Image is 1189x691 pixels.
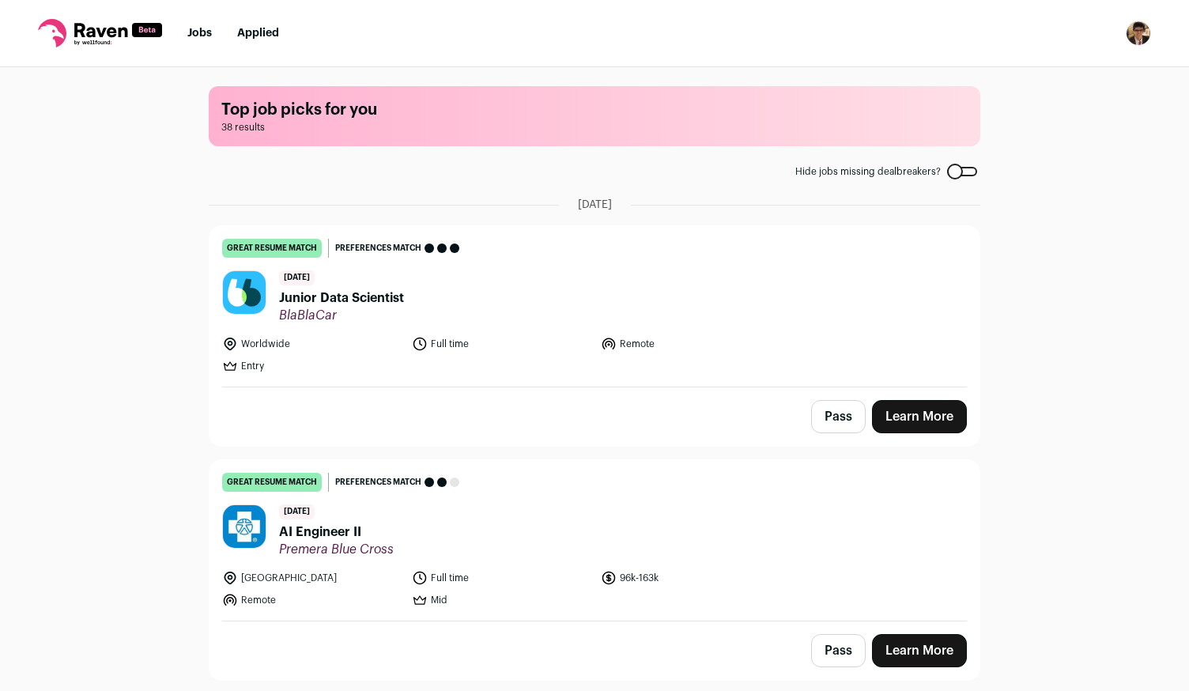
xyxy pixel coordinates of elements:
li: [GEOGRAPHIC_DATA] [222,570,402,586]
img: 10210514-medium_jpg [1126,21,1151,46]
span: 38 results [221,121,968,134]
h1: Top job picks for you [221,99,968,121]
li: Full time [412,570,592,586]
a: Learn More [872,634,967,667]
span: [DATE] [578,197,612,213]
button: Pass [811,400,866,433]
div: great resume match [222,473,322,492]
img: 78403ecdc61aa9e706bd54b1850cdbc8c7d10ee20c8a309314910132eb5c8860.jpg [223,505,266,548]
button: Pass [811,634,866,667]
a: Applied [237,28,279,39]
li: Remote [222,592,402,608]
a: Jobs [187,28,212,39]
span: Preferences match [335,474,421,490]
span: Junior Data Scientist [279,289,404,308]
li: Entry [222,358,402,374]
a: great resume match Preferences match [DATE] AI Engineer II Premera Blue Cross [GEOGRAPHIC_DATA] F... [209,460,980,621]
a: Learn More [872,400,967,433]
li: Worldwide [222,336,402,352]
span: AI Engineer II [279,523,394,542]
button: Open dropdown [1126,21,1151,46]
img: 3cd6e2d33011f878bb216ba84438e9f9069b3fb3d028a48d2c05f88bd99d57f6.jpg [223,271,266,314]
div: great resume match [222,239,322,258]
li: Remote [601,336,781,352]
span: BlaBlaCar [279,308,404,323]
span: Preferences match [335,240,421,256]
a: great resume match Preferences match [DATE] Junior Data Scientist BlaBlaCar Worldwide Full time R... [209,226,980,387]
li: Mid [412,592,592,608]
span: Hide jobs missing dealbreakers? [795,165,941,178]
span: [DATE] [279,504,315,519]
span: Premera Blue Cross [279,542,394,557]
li: Full time [412,336,592,352]
li: 96k-163k [601,570,781,586]
span: [DATE] [279,270,315,285]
